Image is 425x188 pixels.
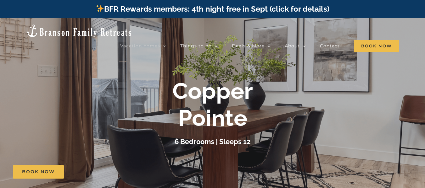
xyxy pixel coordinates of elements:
[96,5,104,12] img: ✨
[320,44,340,48] span: Contact
[232,44,265,48] span: Deals & More
[96,4,329,13] a: BFR Rewards members: 4th night free in Sept (click for details)
[354,40,399,52] span: Book Now
[180,44,212,48] span: Things to do
[285,44,300,48] span: About
[120,40,399,52] nav: Main Menu
[120,44,160,48] span: Vacation homes
[285,40,306,52] a: About
[175,137,250,146] h3: 6 Bedrooms | Sleeps 12
[120,40,166,52] a: Vacation homes
[172,78,253,131] b: Copper Pointe
[22,169,55,175] span: Book Now
[180,40,218,52] a: Things to do
[13,165,64,179] a: Book Now
[232,40,271,52] a: Deals & More
[320,40,340,52] a: Contact
[26,24,132,38] img: Branson Family Retreats Logo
